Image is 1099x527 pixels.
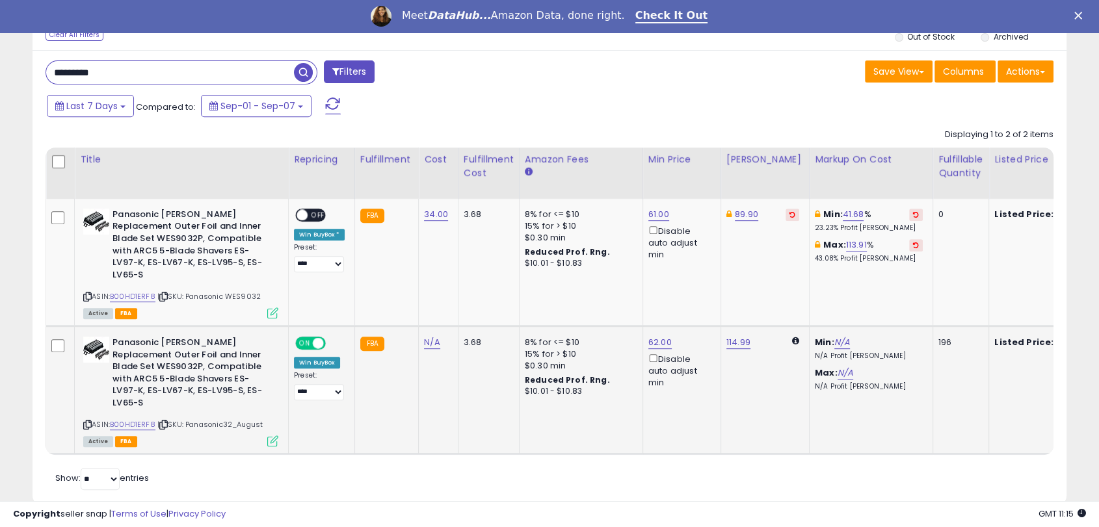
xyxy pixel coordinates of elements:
[838,366,853,379] a: N/A
[83,209,278,317] div: ASIN:
[424,208,448,221] a: 34.00
[294,357,340,368] div: Win BuyBox
[47,95,134,117] button: Last 7 Days
[815,382,923,391] p: N/A Profit [PERSON_NAME]
[815,366,838,379] b: Max:
[823,238,846,251] b: Max:
[83,337,278,445] div: ASIN:
[843,208,864,221] a: 41.68
[371,6,391,27] img: Profile image for Georgie
[815,209,923,233] div: %
[998,60,1053,83] button: Actions
[834,336,850,349] a: N/A
[525,386,633,397] div: $10.01 - $10.83
[110,419,155,430] a: B00HD1ERF8
[13,508,60,520] strong: Copyright
[83,308,113,319] span: All listings currently available for purchase on Amazon
[525,153,637,166] div: Amazon Fees
[648,153,715,166] div: Min Price
[525,258,633,269] div: $10.01 - $10.83
[846,238,867,251] a: 113.91
[735,208,758,221] a: 89.90
[428,9,491,21] i: DataHub...
[994,208,1053,220] b: Listed Price:
[424,336,440,349] a: N/A
[55,472,149,484] span: Show: entries
[66,99,118,112] span: Last 7 Days
[934,60,996,83] button: Columns
[525,232,633,244] div: $0.30 min
[823,208,843,220] b: Min:
[815,153,927,166] div: Markup on Cost
[635,9,708,23] a: Check It Out
[994,31,1029,42] label: Archived
[83,436,113,447] span: All listings currently available for purchase on Amazon
[464,153,514,180] div: Fulfillment Cost
[111,508,166,520] a: Terms of Use
[157,291,261,302] span: | SKU: Panasonic WES9032
[815,336,834,348] b: Min:
[168,508,226,520] a: Privacy Policy
[525,374,610,385] b: Reduced Prof. Rng.
[525,166,533,178] small: Amazon Fees.
[201,95,311,117] button: Sep-01 - Sep-07
[943,65,984,78] span: Columns
[815,239,923,263] div: %
[525,209,633,220] div: 8% for <= $10
[1074,12,1087,19] div: Close
[464,209,509,220] div: 3.68
[815,254,923,263] p: 43.08% Profit [PERSON_NAME]
[294,371,345,400] div: Preset:
[938,209,979,220] div: 0
[525,246,610,257] b: Reduced Prof. Rng.
[525,337,633,348] div: 8% for <= $10
[726,153,804,166] div: [PERSON_NAME]
[294,229,345,240] div: Win BuyBox *
[809,148,933,199] th: The percentage added to the cost of goods (COGS) that forms the calculator for Min & Max prices.
[815,352,923,361] p: N/A Profit [PERSON_NAME]
[815,224,923,233] p: 23.23% Profit [PERSON_NAME]
[297,338,313,349] span: ON
[464,337,509,348] div: 3.68
[324,338,345,349] span: OFF
[525,220,633,232] div: 15% for > $10
[80,153,283,166] div: Title
[1039,508,1086,520] span: 2025-09-15 11:15 GMT
[938,153,983,180] div: Fulfillable Quantity
[46,29,103,41] div: Clear All Filters
[525,360,633,372] div: $0.30 min
[938,337,979,348] div: 196
[294,153,349,166] div: Repricing
[865,60,933,83] button: Save View
[220,99,295,112] span: Sep-01 - Sep-07
[360,337,384,351] small: FBA
[110,291,155,302] a: B00HD1ERF8
[136,101,196,113] span: Compared to:
[424,153,453,166] div: Cost
[648,336,672,349] a: 62.00
[83,337,109,363] img: 51gKs5wXpwL._SL40_.jpg
[83,209,109,235] img: 51gKs5wXpwL._SL40_.jpg
[360,209,384,223] small: FBA
[525,348,633,360] div: 15% for > $10
[157,419,263,430] span: | SKU: Panasonic32_August
[115,436,137,447] span: FBA
[726,336,750,349] a: 114.99
[907,31,955,42] label: Out of Stock
[648,208,669,221] a: 61.00
[324,60,375,83] button: Filters
[294,243,345,272] div: Preset:
[115,308,137,319] span: FBA
[308,209,328,220] span: OFF
[360,153,413,166] div: Fulfillment
[945,129,1053,141] div: Displaying 1 to 2 of 2 items
[113,337,271,412] b: Panasonic [PERSON_NAME] Replacement Outer Foil and Inner Blade Set WES9032P, Compatible with ARC5...
[402,9,625,22] div: Meet Amazon Data, done right.
[648,224,711,261] div: Disable auto adjust min
[994,336,1053,348] b: Listed Price:
[113,209,271,284] b: Panasonic [PERSON_NAME] Replacement Outer Foil and Inner Blade Set WES9032P, Compatible with ARC5...
[13,508,226,521] div: seller snap | |
[648,352,711,389] div: Disable auto adjust min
